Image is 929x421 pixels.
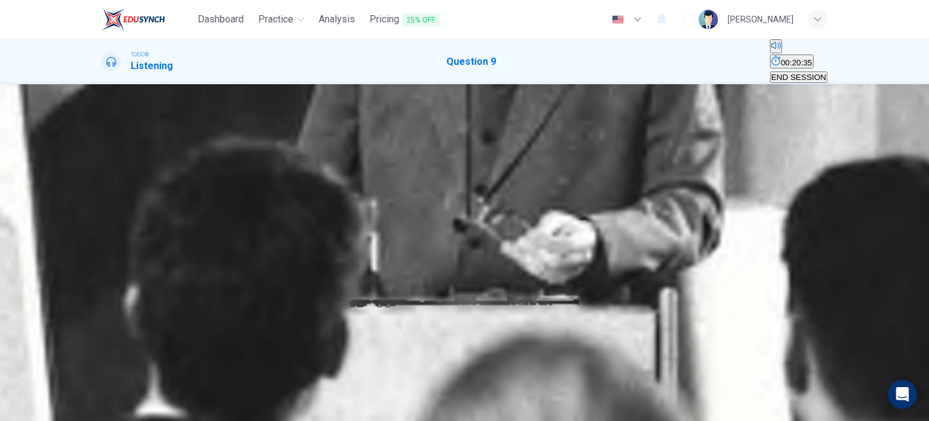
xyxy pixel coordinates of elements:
button: 00:20:35 [770,55,813,68]
span: Pricing [370,12,440,27]
button: Dashboard [193,8,249,30]
button: Analysis [314,8,360,30]
span: Dashboard [198,12,244,27]
span: 25% OFF [402,13,440,27]
h1: Question 9 [446,55,496,69]
a: Analysis [314,8,360,31]
span: 00:20:35 [781,58,812,67]
span: Analysis [319,12,355,27]
a: Dashboard [193,8,249,31]
div: Mute [770,39,827,55]
div: Hide [770,55,827,70]
span: END SESSION [771,73,826,82]
div: Open Intercom Messenger [888,380,917,409]
a: EduSynch logo [102,7,193,31]
span: Practice [258,12,293,27]
div: [PERSON_NAME] [728,12,794,27]
button: END SESSION [770,71,827,83]
h1: Listening [131,59,173,73]
button: Pricing25% OFF [365,8,445,31]
button: Practice [253,8,309,30]
img: Profile picture [699,10,718,29]
img: EduSynch logo [102,7,165,31]
span: TOEIC® [131,50,149,59]
img: en [610,15,625,24]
